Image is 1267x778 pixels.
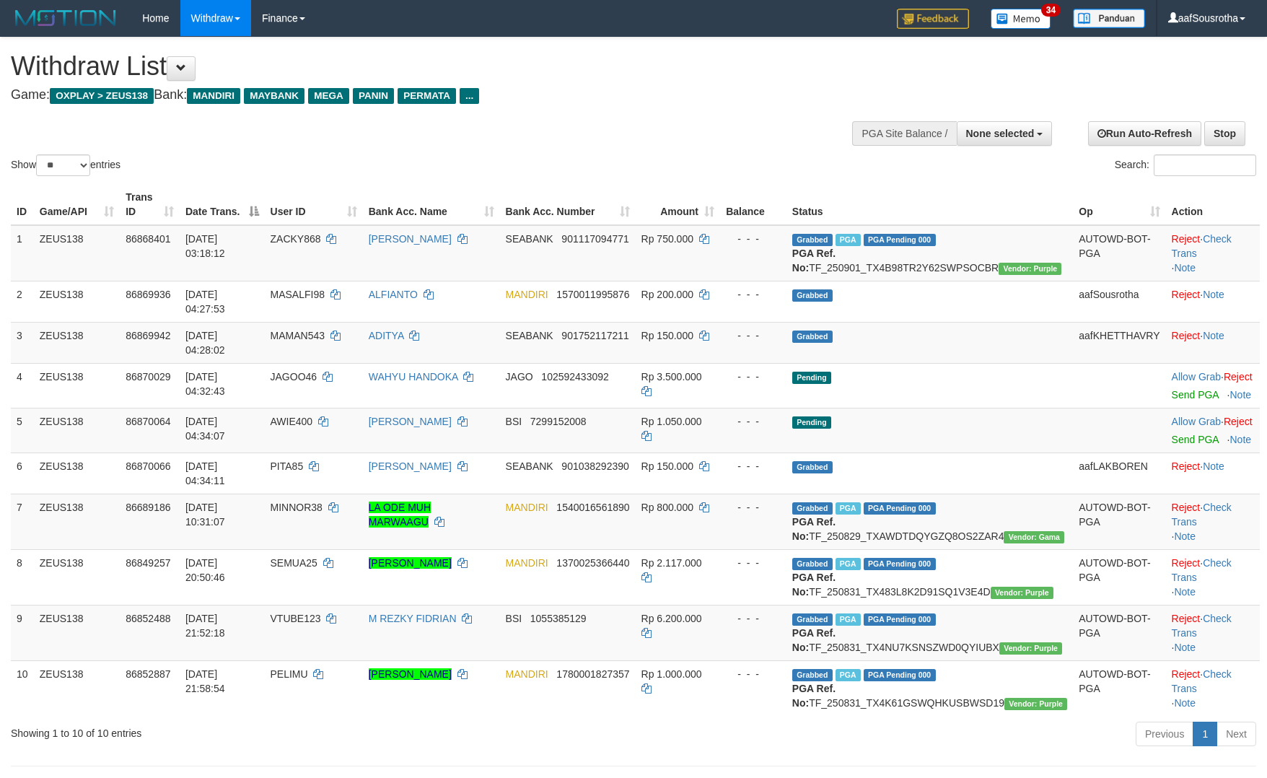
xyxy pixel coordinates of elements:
a: Note [1174,586,1196,598]
span: Copy 102592433092 to clipboard [541,371,608,383]
span: Copy 1570011995876 to clipboard [556,289,629,300]
span: MINNOR38 [271,502,323,513]
span: Grabbed [792,234,833,246]
span: 86852488 [126,613,170,624]
a: 1 [1193,722,1217,746]
span: [DATE] 04:27:53 [185,289,225,315]
span: VTUBE123 [271,613,321,624]
td: AUTOWD-BOT-PGA [1073,549,1165,605]
span: 86869936 [126,289,170,300]
span: Copy 1055385129 to clipboard [530,613,587,624]
td: 10 [11,660,34,716]
td: TF_250831_TX4NU7KSNSZWD0QYIUBX [786,605,1073,660]
span: Rp 150.000 [641,330,693,341]
td: AUTOWD-BOT-PGA [1073,605,1165,660]
a: Note [1203,330,1224,341]
span: [DATE] 03:18:12 [185,233,225,259]
div: - - - [726,414,781,429]
td: 1 [11,225,34,281]
span: Grabbed [792,558,833,570]
a: Note [1174,642,1196,653]
th: Action [1166,184,1260,225]
span: [DATE] 20:50:46 [185,557,225,583]
td: 5 [11,408,34,453]
span: Rp 1.000.000 [641,668,702,680]
td: aafKHETTHAVRY [1073,322,1165,363]
a: Check Trans [1172,502,1232,528]
td: aafSousrotha [1073,281,1165,322]
b: PGA Ref. No: [792,572,836,598]
span: Marked by aafsolysreylen [836,613,861,626]
span: Vendor URL: https://trx31.1velocity.biz [1004,531,1064,543]
b: PGA Ref. No: [792,683,836,709]
span: Copy 901752117211 to clipboard [561,330,628,341]
a: Note [1174,697,1196,709]
select: Showentries [36,154,90,176]
td: · · [1166,660,1260,716]
span: Grabbed [792,461,833,473]
span: MAMAN543 [271,330,325,341]
div: - - - [726,232,781,246]
td: TF_250831_TX4K61GSWQHKUSBWSD19 [786,660,1073,716]
a: Reject [1224,371,1253,383]
td: ZEUS138 [34,408,120,453]
span: ... [460,88,479,104]
td: ZEUS138 [34,322,120,363]
span: PANIN [353,88,394,104]
td: aafLAKBOREN [1073,453,1165,494]
span: 86870064 [126,416,170,427]
img: MOTION_logo.png [11,7,120,29]
span: [DATE] 04:28:02 [185,330,225,356]
a: Note [1174,262,1196,274]
td: · [1166,322,1260,363]
td: ZEUS138 [34,363,120,408]
b: PGA Ref. No: [792,516,836,542]
th: Op: activate to sort column ascending [1073,184,1165,225]
a: Reject [1172,613,1201,624]
td: AUTOWD-BOT-PGA [1073,660,1165,716]
th: Status [786,184,1073,225]
input: Search: [1154,154,1256,176]
span: JAGO [506,371,533,383]
span: Grabbed [792,502,833,515]
span: SEABANK [506,330,553,341]
span: [DATE] 04:34:07 [185,416,225,442]
span: Vendor URL: https://trx4.1velocity.biz [999,642,1062,655]
td: · [1166,408,1260,453]
span: PGA Pending [864,558,936,570]
span: Copy 7299152008 to clipboard [530,416,587,427]
img: Feedback.jpg [897,9,969,29]
a: ALFIANTO [369,289,418,300]
button: None selected [957,121,1053,146]
th: User ID: activate to sort column ascending [265,184,363,225]
span: 86869942 [126,330,170,341]
img: Button%20Memo.svg [991,9,1051,29]
div: - - - [726,556,781,570]
span: AWIE400 [271,416,313,427]
a: Reject [1172,289,1201,300]
th: Game/API: activate to sort column ascending [34,184,120,225]
a: WAHYU HANDOKA [369,371,458,383]
td: TF_250829_TXAWDTDQYGZQ8OS2ZAR4 [786,494,1073,549]
span: Pending [792,416,831,429]
a: Reject [1172,460,1201,472]
td: 2 [11,281,34,322]
span: Vendor URL: https://trx4.1velocity.biz [1004,698,1067,710]
span: OXPLAY > ZEUS138 [50,88,154,104]
a: ADITYA [369,330,404,341]
a: Check Trans [1172,233,1232,259]
td: · [1166,453,1260,494]
td: · [1166,363,1260,408]
td: ZEUS138 [34,605,120,660]
th: Date Trans.: activate to sort column descending [180,184,265,225]
span: Copy 901038292390 to clipboard [561,460,628,472]
span: Rp 750.000 [641,233,693,245]
a: Note [1230,434,1252,445]
b: PGA Ref. No: [792,248,836,274]
a: Reject [1172,330,1201,341]
span: [DATE] 04:32:43 [185,371,225,397]
td: ZEUS138 [34,549,120,605]
a: Allow Grab [1172,416,1221,427]
span: PGA Pending [864,234,936,246]
a: [PERSON_NAME] [369,557,452,569]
